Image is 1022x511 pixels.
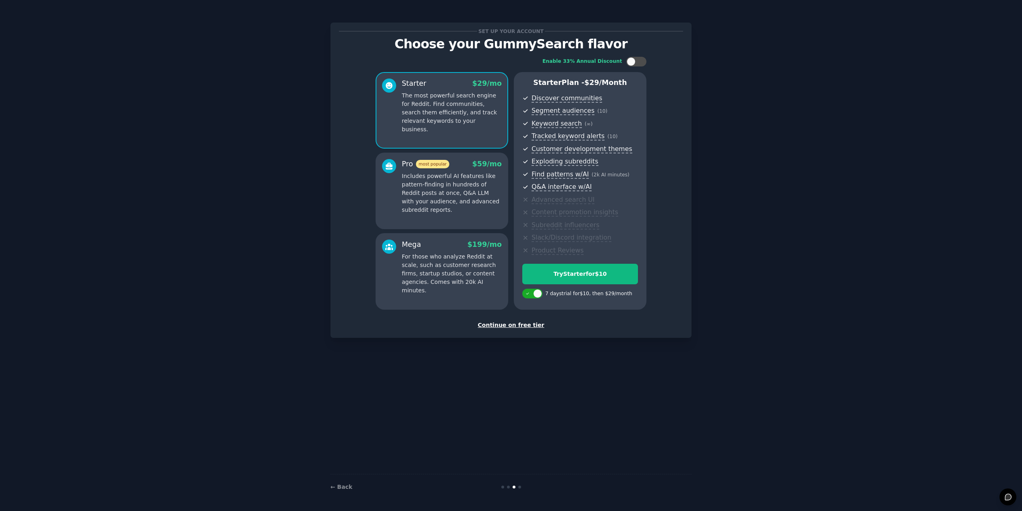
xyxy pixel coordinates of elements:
[532,208,618,217] span: Content promotion insights
[467,240,502,248] span: $ 199 /mo
[532,94,602,103] span: Discover communities
[402,91,502,134] p: The most powerful search engine for Reddit. Find communities, search them efficiently, and track ...
[532,107,594,115] span: Segment audiences
[472,160,502,168] span: $ 59 /mo
[477,27,545,35] span: Set up your account
[339,321,683,329] div: Continue on free tier
[523,270,638,278] div: Try Starter for $10
[402,240,421,250] div: Mega
[597,108,607,114] span: ( 10 )
[402,252,502,295] p: For those who analyze Reddit at scale, such as customer research firms, startup studios, or conte...
[416,160,450,168] span: most popular
[402,79,426,89] div: Starter
[532,234,611,242] span: Slack/Discord integration
[545,290,632,298] div: 7 days trial for $10 , then $ 29 /month
[522,78,638,88] p: Starter Plan -
[542,58,622,65] div: Enable 33% Annual Discount
[330,484,352,490] a: ← Back
[339,37,683,51] p: Choose your GummySearch flavor
[584,79,627,87] span: $ 29 /month
[402,159,449,169] div: Pro
[585,121,593,127] span: ( ∞ )
[522,264,638,284] button: TryStarterfor$10
[532,170,589,179] span: Find patterns w/AI
[532,132,604,141] span: Tracked keyword alerts
[472,79,502,87] span: $ 29 /mo
[532,157,598,166] span: Exploding subreddits
[402,172,502,214] p: Includes powerful AI features like pattern-finding in hundreds of Reddit posts at once, Q&A LLM w...
[532,145,632,153] span: Customer development themes
[532,196,594,204] span: Advanced search UI
[532,246,584,255] span: Product Reviews
[607,134,617,139] span: ( 10 )
[532,183,592,191] span: Q&A interface w/AI
[592,172,629,178] span: ( 2k AI minutes )
[532,120,582,128] span: Keyword search
[532,221,599,230] span: Subreddit influencers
